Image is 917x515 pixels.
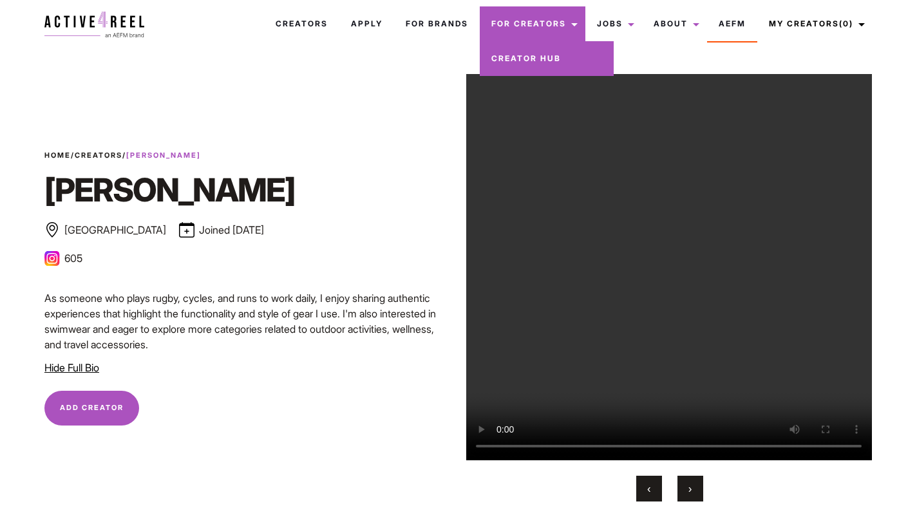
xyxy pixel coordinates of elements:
span: / / [44,150,201,161]
p: As someone who plays rugby, cycles, and runs to work daily, I enjoy sharing authentic experiences... [44,290,451,352]
a: Apply [339,6,394,41]
a: For Brands [394,6,480,41]
img: Instagram icon [44,250,60,266]
a: Creators [264,6,339,41]
button: Add Creator [44,391,139,426]
a: Creators [75,151,122,160]
a: For Creators [480,6,585,41]
a: Jobs [585,6,642,41]
img: Location pin icon [44,222,60,238]
h1: [PERSON_NAME] [44,171,451,209]
a: Home [44,151,71,160]
button: Hide Full Bio [44,360,99,375]
a: My Creators(0) [757,6,873,41]
img: Calendar icon [179,222,194,238]
strong: [PERSON_NAME] [126,151,201,160]
li: 605 [44,250,82,266]
a: Creator Hub [480,41,614,76]
video: Your browser does not support the video tag. [466,74,872,460]
li: [GEOGRAPHIC_DATA] [44,222,166,238]
span: Add Creator [60,403,124,412]
img: a4r-logo.svg [44,12,144,37]
span: Next [688,482,692,495]
span: Previous [647,482,650,495]
span: (0) [839,19,853,28]
a: About [642,6,707,41]
li: Joined [DATE] [179,222,264,238]
span: Hide Full Bio [44,361,99,374]
a: AEFM [707,6,757,41]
